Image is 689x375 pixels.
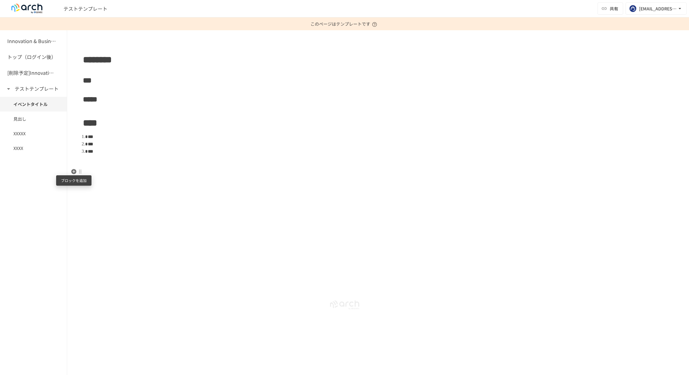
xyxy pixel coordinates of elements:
h6: テストテンプレート [15,85,59,93]
p: このページはテンプレートです [310,17,379,30]
button: 共有 [597,2,623,15]
h6: Innovation & Business Matching Summit 2026 [7,37,56,45]
div: [EMAIL_ADDRESS][DOMAIN_NAME] [639,5,677,13]
button: [EMAIL_ADDRESS][DOMAIN_NAME] [626,2,687,15]
span: テストテンプレート [63,5,107,12]
h6: [削除予定]Innovation & Business Matching Summit 2025 [7,69,56,77]
span: XXXX [13,145,53,151]
div: ブロックを追加 [56,175,92,186]
span: XXXXX [13,130,53,137]
h6: トップ（ログイン後） [7,53,56,61]
span: イベントタイトル [13,101,53,107]
img: logo-default@2x-9cf2c760.svg [7,4,46,13]
span: 共有 [610,5,618,12]
span: 見出し [13,115,53,122]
